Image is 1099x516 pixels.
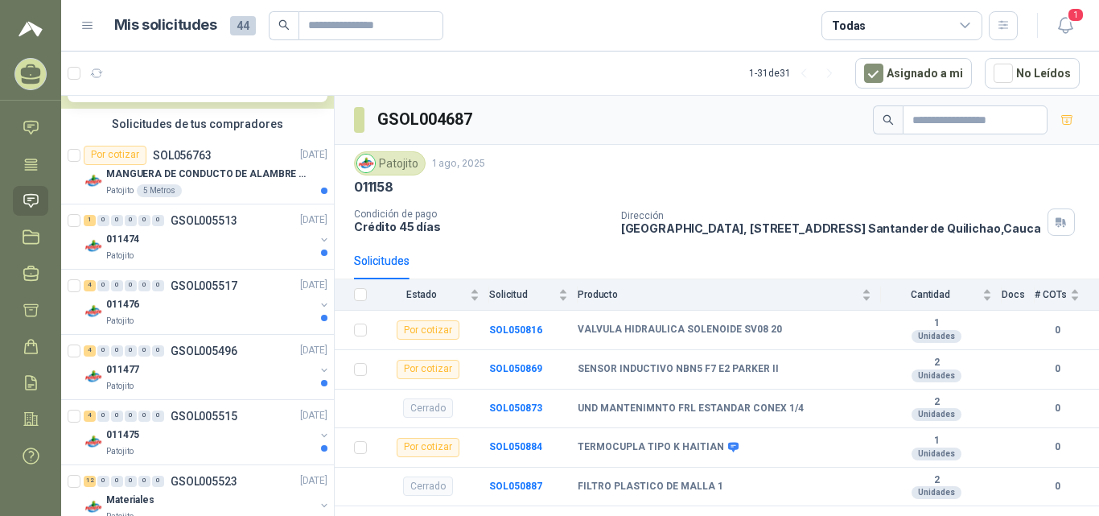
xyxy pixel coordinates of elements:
div: 0 [152,215,164,226]
div: 0 [97,345,109,357]
p: Patojito [106,315,134,328]
div: 5 Metros [137,184,182,197]
p: GSOL005496 [171,345,237,357]
div: 0 [152,411,164,422]
div: Por cotizar [397,320,459,340]
div: 0 [138,280,150,291]
p: [DATE] [300,213,327,228]
p: GSOL005515 [171,411,237,422]
p: GSOL005523 [171,476,237,487]
div: 0 [138,215,150,226]
div: 0 [125,476,137,487]
b: 0 [1035,440,1080,455]
b: VALVULA HIDRAULICA SOLENOIDE SV08 20 [578,324,782,336]
img: Company Logo [357,155,375,172]
span: Cantidad [881,289,979,300]
p: GSOL005513 [171,215,237,226]
b: UND MANTENIMNTO FRL ESTANDAR CONEX 1/4 [578,402,804,415]
th: Producto [578,279,881,311]
div: 0 [111,215,123,226]
div: Unidades [912,408,961,421]
img: Company Logo [84,432,103,452]
a: SOL050816 [489,324,542,336]
p: SOL056763 [153,150,212,161]
b: TERMOCUPLA TIPO K HAITIAN [578,441,724,454]
img: Company Logo [84,367,103,386]
p: [DATE] [300,147,327,163]
p: Patojito [106,250,134,262]
div: Solicitudes [354,252,410,270]
div: 0 [125,280,137,291]
img: Company Logo [84,237,103,256]
span: Solicitud [489,289,555,300]
div: 4 [84,280,96,291]
img: Company Logo [84,171,103,191]
div: Solicitudes de tus compradores [61,109,334,139]
img: Logo peakr [19,19,43,39]
b: 2 [881,474,992,487]
p: [GEOGRAPHIC_DATA], [STREET_ADDRESS] Santander de Quilichao , Cauca [621,221,1041,235]
span: search [883,114,894,126]
a: 1 0 0 0 0 0 GSOL005513[DATE] Company Logo011474Patojito [84,211,331,262]
span: Estado [377,289,467,300]
div: 0 [97,280,109,291]
th: Estado [377,279,489,311]
div: Por cotizar [397,438,459,457]
b: 0 [1035,323,1080,338]
p: Dirección [621,210,1041,221]
b: 2 [881,396,992,409]
p: Crédito 45 días [354,220,608,233]
div: Patojito [354,151,426,175]
p: 011477 [106,362,139,378]
b: 0 [1035,361,1080,377]
div: Cerrado [403,398,453,418]
h1: Mis solicitudes [114,14,217,37]
div: Cerrado [403,477,453,496]
div: 1 - 31 de 31 [749,60,842,86]
span: search [278,19,290,31]
div: 0 [97,215,109,226]
th: Cantidad [881,279,1002,311]
a: 4 0 0 0 0 0 GSOL005515[DATE] Company Logo011475Patojito [84,407,331,458]
div: 0 [97,476,109,487]
p: Patojito [106,184,134,197]
button: 1 [1051,11,1080,40]
p: 011476 [106,297,139,312]
p: [DATE] [300,343,327,358]
a: SOL050884 [489,441,542,452]
div: 1 [84,215,96,226]
p: GSOL005517 [171,280,237,291]
a: SOL050887 [489,481,542,492]
p: Patojito [106,445,134,458]
div: 0 [111,411,123,422]
button: No Leídos [985,58,1080,89]
b: SOL050869 [489,363,542,374]
p: [DATE] [300,408,327,423]
a: SOL050873 [489,402,542,414]
div: 0 [152,280,164,291]
div: 0 [111,345,123,357]
button: Asignado a mi [855,58,972,89]
span: # COTs [1035,289,1067,300]
b: 1 [881,435,992,448]
b: 0 [1035,401,1080,416]
div: 0 [138,411,150,422]
div: 0 [152,345,164,357]
b: 0 [1035,479,1080,494]
p: [DATE] [300,473,327,489]
div: 4 [84,345,96,357]
b: 2 [881,357,992,369]
div: Unidades [912,448,961,460]
th: # COTs [1035,279,1099,311]
span: 1 [1067,7,1085,23]
h3: GSOL004687 [377,107,475,132]
th: Solicitud [489,279,578,311]
p: 011475 [106,427,139,443]
b: 1 [881,317,992,330]
div: 0 [125,215,137,226]
div: 0 [125,345,137,357]
img: Company Logo [84,302,103,321]
p: Patojito [106,380,134,393]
